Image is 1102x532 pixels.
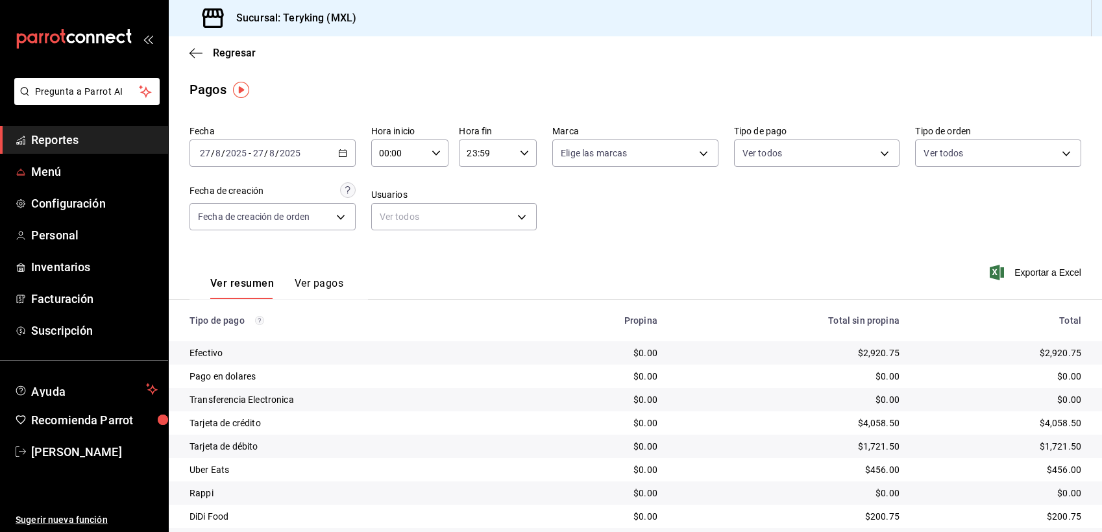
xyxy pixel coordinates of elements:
span: Ayuda [31,381,141,397]
div: Fecha de creación [190,184,263,198]
div: $0.00 [536,417,657,429]
div: Transferencia Electronica [190,393,515,406]
svg: Los pagos realizados con Pay y otras terminales son montos brutos. [255,316,264,325]
div: $200.75 [920,510,1081,523]
span: Ver todos [924,147,963,160]
label: Hora inicio [371,127,449,136]
div: $0.00 [536,393,657,406]
div: Tarjeta de débito [190,440,515,453]
span: - [249,148,251,158]
div: $0.00 [536,346,657,359]
label: Tipo de pago [734,127,900,136]
label: Tipo de orden [915,127,1081,136]
div: Efectivo [190,346,515,359]
input: -- [215,148,221,158]
div: $1,721.50 [678,440,900,453]
div: $0.00 [536,370,657,383]
div: $0.00 [678,370,900,383]
div: Total sin propina [678,315,900,326]
span: Elige las marcas [561,147,627,160]
div: $0.00 [678,487,900,500]
a: Pregunta a Parrot AI [9,94,160,108]
div: $456.00 [920,463,1081,476]
div: $200.75 [678,510,900,523]
span: Personal [31,226,158,244]
div: navigation tabs [210,277,343,299]
h3: Sucursal: Teryking (MXL) [226,10,356,26]
button: Regresar [190,47,256,59]
div: $4,058.50 [678,417,900,429]
div: $0.00 [920,487,1081,500]
button: Ver pagos [295,277,343,299]
button: Pregunta a Parrot AI [14,78,160,105]
button: Ver resumen [210,277,274,299]
span: Suscripción [31,322,158,339]
button: open_drawer_menu [143,34,153,44]
span: Facturación [31,290,158,308]
input: -- [252,148,264,158]
input: -- [269,148,275,158]
span: Menú [31,163,158,180]
label: Hora fin [459,127,537,136]
div: $0.00 [920,370,1081,383]
button: Exportar a Excel [992,265,1081,280]
div: $0.00 [536,440,657,453]
input: ---- [225,148,247,158]
span: Recomienda Parrot [31,411,158,429]
div: Rappi [190,487,515,500]
div: Propina [536,315,657,326]
div: Uber Eats [190,463,515,476]
span: / [221,148,225,158]
span: Fecha de creación de orden [198,210,310,223]
div: Pago en dolares [190,370,515,383]
input: -- [199,148,211,158]
span: Sugerir nueva función [16,513,158,527]
div: $4,058.50 [920,417,1081,429]
div: $0.00 [536,463,657,476]
div: $1,721.50 [920,440,1081,453]
div: Total [920,315,1081,326]
span: / [275,148,279,158]
div: DiDi Food [190,510,515,523]
label: Marca [552,127,718,136]
span: [PERSON_NAME] [31,443,158,461]
div: $0.00 [678,393,900,406]
span: Ver todos [742,147,782,160]
div: Tarjeta de crédito [190,417,515,429]
div: $2,920.75 [920,346,1081,359]
div: Ver todos [371,203,537,230]
span: Inventarios [31,258,158,276]
div: Tipo de pago [190,315,515,326]
span: / [211,148,215,158]
div: $456.00 [678,463,900,476]
div: $0.00 [920,393,1081,406]
span: Reportes [31,131,158,149]
img: Tooltip marker [233,82,249,98]
span: Pregunta a Parrot AI [35,85,140,99]
div: $2,920.75 [678,346,900,359]
input: ---- [279,148,301,158]
div: $0.00 [536,487,657,500]
span: / [264,148,268,158]
div: $0.00 [536,510,657,523]
label: Fecha [190,127,356,136]
label: Usuarios [371,190,537,199]
div: Pagos [190,80,227,99]
span: Configuración [31,195,158,212]
span: Regresar [213,47,256,59]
